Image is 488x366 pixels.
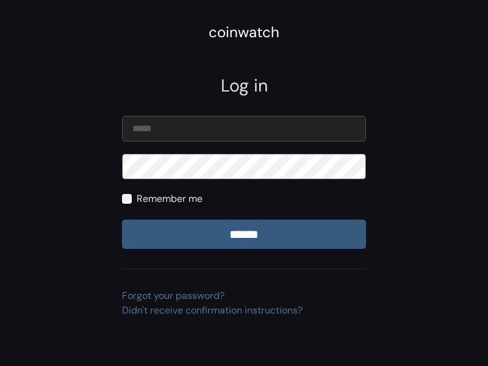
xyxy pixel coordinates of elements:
[137,192,203,206] label: Remember me
[209,27,279,40] a: coinwatch
[209,21,279,43] div: coinwatch
[122,76,366,96] h2: Log in
[122,304,303,317] a: Didn't receive confirmation instructions?
[122,289,224,302] a: Forgot your password?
